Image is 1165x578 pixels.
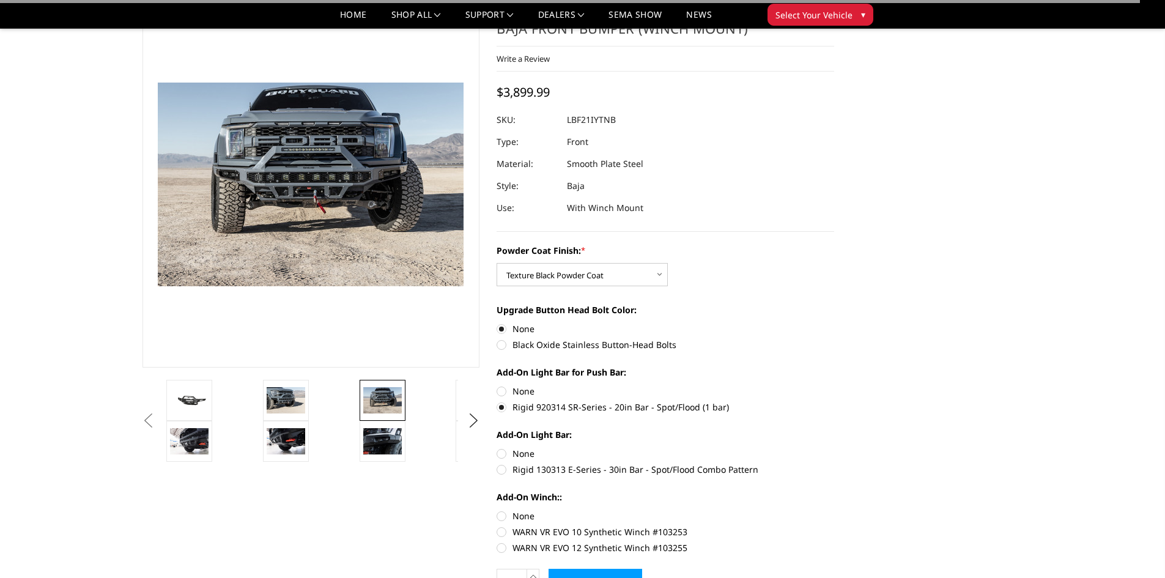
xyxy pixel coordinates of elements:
[363,387,402,413] img: 2021-2025 Ford Raptor - Freedom Series - Baja Front Bumper (winch mount)
[170,428,209,454] img: 2021-2025 Ford Raptor - Freedom Series - Baja Front Bumper (winch mount)
[861,8,865,21] span: ▾
[538,10,585,28] a: Dealers
[363,428,402,454] img: 2021-2025 Ford Raptor - Freedom Series - Baja Front Bumper (winch mount)
[767,4,873,26] button: Select Your Vehicle
[497,525,834,538] label: WARN VR EVO 10 Synthetic Winch #103253
[497,366,834,379] label: Add-On Light Bar for Push Bar:
[267,428,305,454] img: 2021-2025 Ford Raptor - Freedom Series - Baja Front Bumper (winch mount)
[497,447,834,460] label: None
[686,10,711,28] a: News
[1104,519,1165,578] iframe: Chat Widget
[139,412,158,430] button: Previous
[567,109,616,131] dd: LBF21IYTNB
[497,338,834,351] label: Black Oxide Stainless Button-Head Bolts
[497,109,558,131] dt: SKU:
[464,412,483,430] button: Next
[497,175,558,197] dt: Style:
[497,53,550,64] a: Write a Review
[497,491,834,503] label: Add-On Winch::
[567,197,643,219] dd: With Winch Mount
[567,175,585,197] dd: Baja
[267,387,305,413] img: 2021-2025 Ford Raptor - Freedom Series - Baja Front Bumper (winch mount)
[497,401,834,413] label: Rigid 920314 SR-Series - 20in Bar - Spot/Flood (1 bar)
[497,509,834,522] label: None
[497,244,834,257] label: Powder Coat Finish:
[567,153,643,175] dd: Smooth Plate Steel
[497,322,834,335] label: None
[170,391,209,409] img: 2021-2025 Ford Raptor - Freedom Series - Baja Front Bumper (winch mount)
[497,385,834,398] label: None
[465,10,514,28] a: Support
[142,1,480,368] a: 2021-2025 Ford Raptor - Freedom Series - Baja Front Bumper (winch mount)
[497,131,558,153] dt: Type:
[497,541,834,554] label: WARN VR EVO 12 Synthetic Winch #103255
[608,10,662,28] a: SEMA Show
[497,303,834,316] label: Upgrade Button Head Bolt Color:
[567,131,588,153] dd: Front
[775,9,852,21] span: Select Your Vehicle
[497,84,550,100] span: $3,899.99
[497,428,834,441] label: Add-On Light Bar:
[497,153,558,175] dt: Material:
[391,10,441,28] a: shop all
[497,197,558,219] dt: Use:
[497,463,834,476] label: Rigid 130313 E-Series - 30in Bar - Spot/Flood Combo Pattern
[340,10,366,28] a: Home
